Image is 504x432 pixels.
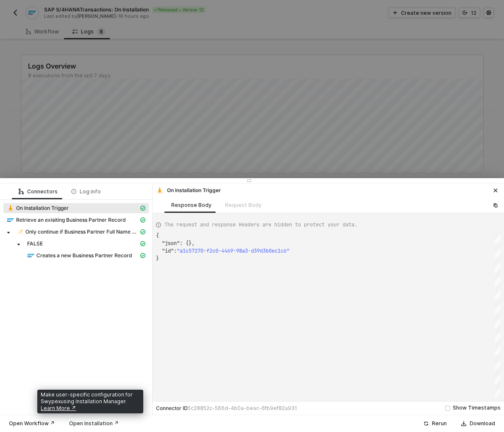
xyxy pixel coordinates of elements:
span: icon-success-page [423,421,429,426]
img: integration-icon [17,228,23,235]
span: 5c28852c-566d-4b0a-beac-6fb9ef82a931 [188,405,297,411]
span: "json" [162,240,180,247]
span: "id" [162,248,174,254]
img: integration-icon [7,217,14,223]
a: Learn More ↗ [41,405,76,411]
button: Open Workflow ↗ [3,418,60,429]
div: Download [470,420,495,427]
span: icon-cards [140,206,145,211]
img: integration-icon [7,205,14,212]
span: icon-cards [140,253,145,258]
span: Creates a new Business Partner Record [24,250,149,261]
span: "a1c57270-f2c0-4469-98a3-d39d3b0ec1c6" [177,248,290,254]
span: : [174,248,177,254]
div: Connector ID [156,405,297,412]
div: Log info [71,188,101,195]
span: caret-down [6,231,11,235]
img: integration-icon [28,252,34,259]
span: { [156,232,159,239]
div: Connectors [19,188,58,195]
button: Rerun [418,418,452,429]
button: Download [456,418,501,429]
div: Open Workflow ↗ [9,420,55,427]
img: integration-icon [156,187,163,194]
span: : {}, [180,240,195,247]
span: caret-down [17,242,21,247]
button: Open Installation ↗ [64,418,124,429]
span: icon-logic [19,189,24,194]
div: Show Timestamps [453,404,501,412]
div: On Installation Trigger [156,187,221,194]
span: icon-drag-indicator [247,178,252,183]
div: Rerun [432,420,447,427]
div: Open Installation ↗ [69,420,119,427]
span: FALSE [24,239,149,249]
span: Creates a new Business Partner Record [36,252,132,259]
span: Retrieve an exisiting Business Partner Record [3,215,149,225]
span: } [156,255,159,262]
span: icon-copy-paste [493,203,498,208]
span: On Installation Trigger [3,203,149,213]
span: icon-download [461,421,466,426]
span: icon-close [493,188,498,193]
span: FALSE [27,240,43,247]
div: Make user-specific configuration for Swypex using Installation Manager. [41,391,140,412]
span: Only continue if Business Partner Full Name = Swypex [25,228,139,235]
span: On Installation Trigger [16,205,69,212]
span: icon-cards [140,241,145,246]
span: Retrieve an exisiting Business Partner Record [16,217,125,223]
span: The request and response Headers are hidden to protect your data. [164,221,357,228]
span: Only continue if Business Partner Full Name = Swypex [14,227,149,237]
span: icon-cards [140,229,145,234]
span: icon-cards [140,217,145,223]
div: Response Body [171,202,212,209]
